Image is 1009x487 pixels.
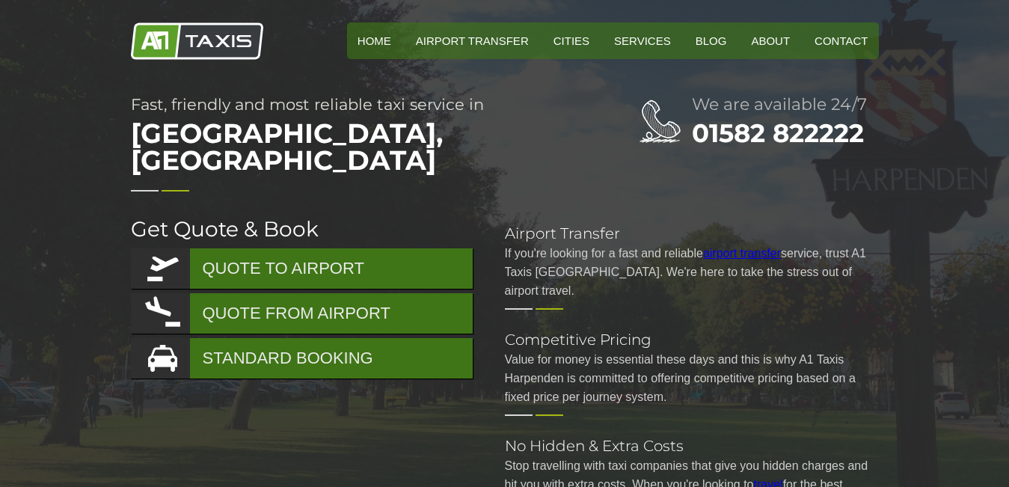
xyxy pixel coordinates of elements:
[131,218,475,239] h2: Get Quote & Book
[131,112,580,181] span: [GEOGRAPHIC_DATA], [GEOGRAPHIC_DATA]
[505,350,879,406] p: Value for money is essential these days and this is why A1 Taxis Harpenden is committed to offeri...
[692,97,879,113] h2: We are available 24/7
[804,22,878,59] a: Contact
[347,22,402,59] a: HOME
[505,438,879,453] h2: No Hidden & Extra Costs
[740,22,800,59] a: About
[131,338,473,379] a: STANDARD BOOKING
[685,22,737,59] a: Blog
[692,117,864,149] a: 01582 822222
[505,332,879,347] h2: Competitive Pricing
[543,22,600,59] a: Cities
[703,247,781,260] a: airport transfer
[505,244,879,300] p: If you're looking for a fast and reliable service, trust A1 Taxis [GEOGRAPHIC_DATA]. We're here t...
[131,97,580,181] h1: Fast, friendly and most reliable taxi service in
[505,226,879,241] h2: Airport Transfer
[131,22,263,60] img: A1 Taxis
[405,22,539,59] a: Airport Transfer
[604,22,681,59] a: Services
[131,293,473,334] a: QUOTE FROM AIRPORT
[131,248,473,289] a: QUOTE TO AIRPORT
